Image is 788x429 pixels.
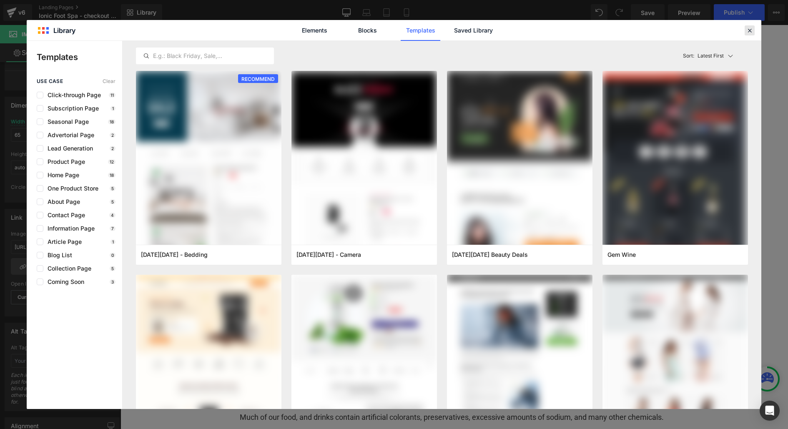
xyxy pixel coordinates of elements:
[296,251,361,258] span: Black Friday - Camera
[698,52,724,60] p: Latest First
[401,20,440,41] a: Templates
[153,277,515,292] h1: This device helps remove the toxins that traditional detoxes cannot touch…
[136,51,274,61] input: E.g.: Black Friday, Sale,...
[43,105,99,112] span: Subscription Page
[108,159,115,164] p: 12
[683,53,694,59] span: Sort:
[119,386,549,399] p: Much of our food, and drinks contain artificial colorants, preservatives, excessive amounts of so...
[238,74,278,84] span: RECOMMEND
[43,238,82,245] span: Article Page
[110,266,115,271] p: 5
[110,253,115,258] p: 0
[43,145,93,152] span: Lead Generation
[43,185,98,192] span: One Product Store
[43,92,101,98] span: Click-through Page
[43,265,91,272] span: Collection Page
[153,233,515,265] h1: The Hidden Reason You’re Always Tired & Sick… And Why Nothing Has Fixed It Yet
[108,119,115,124] p: 18
[110,199,115,204] p: 5
[37,51,122,63] p: Templates
[119,345,549,372] p: There can be no doubt that our modern lifestyle can inflict unnecessary problems on our bodies, a...
[141,251,208,258] span: Cyber Monday - Bedding
[37,78,63,84] span: use case
[295,20,334,41] a: Elements
[43,158,85,165] span: Product Page
[110,146,115,151] p: 2
[110,226,115,231] p: 7
[43,212,85,218] span: Contact Page
[110,106,115,111] p: 1
[108,173,115,178] p: 18
[103,78,115,84] span: Clear
[43,225,95,232] span: Information Page
[110,133,115,138] p: 2
[110,186,115,191] p: 5
[447,71,592,266] img: bb39deda-7990-40f7-8e83-51ac06fbe917.png
[452,251,528,258] span: Black Friday Beauty Deals
[43,118,89,125] span: Seasonal Page
[43,252,72,258] span: Blog List
[43,132,94,138] span: Advertorial Page
[43,172,79,178] span: Home Page
[109,213,115,218] p: 4
[607,251,636,258] span: Gem Wine
[454,20,493,41] a: Saved Library
[119,305,549,332] p: A lot has been said, and written about detoxification over the years, some of which is pure fanta...
[602,71,748,266] img: 415fe324-69a9-4270-94dc-8478512c9daa.png
[760,401,780,421] div: Open Intercom Messenger
[109,93,115,98] p: 11
[110,279,115,284] p: 3
[680,48,748,64] button: Latest FirstSort:Latest First
[43,278,84,285] span: Coming Soon
[43,198,80,205] span: About Page
[348,20,387,41] a: Blocks
[110,239,115,244] p: 1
